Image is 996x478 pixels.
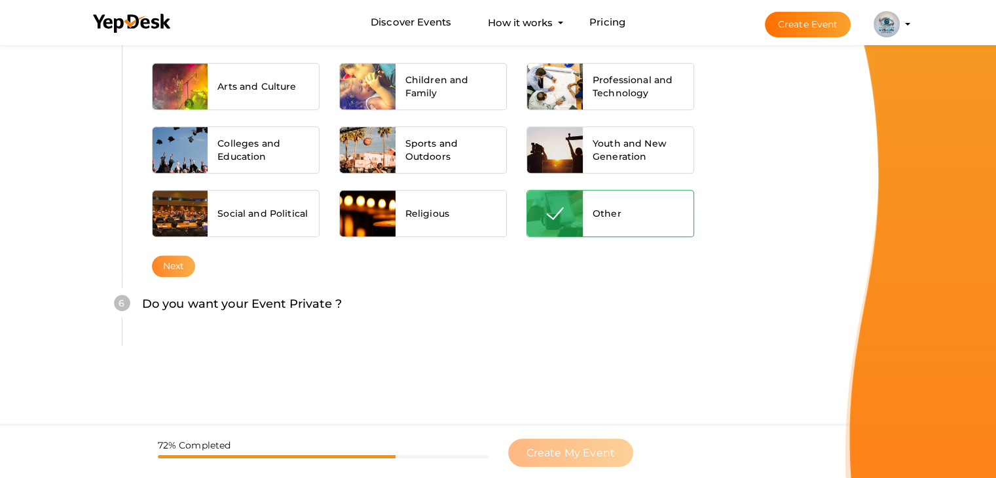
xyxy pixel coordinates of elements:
[152,255,196,277] button: Next
[114,295,130,311] div: 6
[158,439,231,452] label: 72% Completed
[765,12,851,37] button: Create Event
[217,137,309,163] span: Colleges and Education
[217,80,296,93] span: Arts and Culture
[526,447,615,459] span: Create My Event
[405,207,449,220] span: Religious
[593,207,621,220] span: Other
[593,73,684,100] span: Professional and Technology
[484,10,557,35] button: How it works
[589,10,625,35] a: Pricing
[593,137,684,163] span: Youth and New Generation
[508,439,633,467] button: Create My Event
[874,11,900,37] img: ACg8ocIi3X8SLM0k5rmusZmB7qD8EmkQdCvwFQCfAmTmajojCdw5mP16=s100
[405,137,497,163] span: Sports and Outdoors
[546,205,564,221] img: tick-white.svg
[217,207,308,220] span: Social and Political
[371,10,451,35] a: Discover Events
[142,295,342,314] label: Do you want your Event Private ?
[405,73,497,100] span: Children and Family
